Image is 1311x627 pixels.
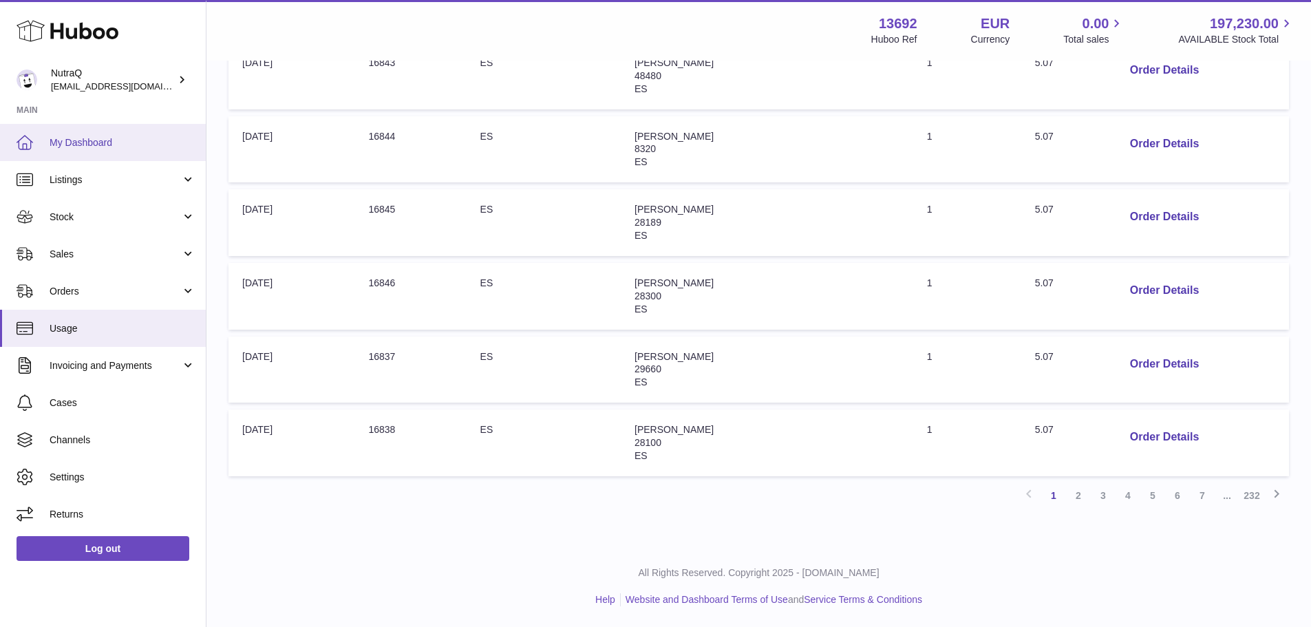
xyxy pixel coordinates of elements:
[354,43,466,109] td: 16843
[635,450,648,461] span: ES
[913,43,1021,109] td: 1
[50,396,195,410] span: Cases
[51,81,202,92] span: [EMAIL_ADDRESS][DOMAIN_NAME]
[467,116,621,183] td: ES
[981,14,1010,33] strong: EUR
[1035,277,1054,288] span: 5.07
[626,594,788,605] a: Website and Dashboard Terms of Use
[635,230,648,241] span: ES
[1063,33,1125,46] span: Total sales
[228,263,354,330] td: [DATE]
[635,424,714,435] span: [PERSON_NAME]
[17,536,189,561] a: Log out
[228,116,354,183] td: [DATE]
[1119,277,1210,305] button: Order Details
[635,290,661,301] span: 28300
[50,508,195,521] span: Returns
[635,217,661,228] span: 28189
[635,131,714,142] span: [PERSON_NAME]
[879,14,917,33] strong: 13692
[1035,131,1054,142] span: 5.07
[1083,14,1109,33] span: 0.00
[467,337,621,403] td: ES
[50,359,181,372] span: Invoicing and Payments
[50,285,181,298] span: Orders
[913,116,1021,183] td: 1
[913,263,1021,330] td: 1
[913,410,1021,476] td: 1
[971,33,1010,46] div: Currency
[1215,483,1239,508] span: ...
[1165,483,1190,508] a: 6
[467,263,621,330] td: ES
[17,70,37,90] img: internalAdmin-13692@internal.huboo.com
[50,322,195,335] span: Usage
[1091,483,1116,508] a: 3
[635,376,648,387] span: ES
[1140,483,1165,508] a: 5
[1119,130,1210,158] button: Order Details
[1066,483,1091,508] a: 2
[1190,483,1215,508] a: 7
[51,67,175,93] div: NutraQ
[913,337,1021,403] td: 1
[1035,57,1054,68] span: 5.07
[354,410,466,476] td: 16838
[354,337,466,403] td: 16837
[1041,483,1066,508] a: 1
[635,363,661,374] span: 29660
[50,136,195,149] span: My Dashboard
[635,156,648,167] span: ES
[1035,204,1054,215] span: 5.07
[467,410,621,476] td: ES
[354,263,466,330] td: 16846
[228,410,354,476] td: [DATE]
[1239,483,1264,508] a: 232
[635,70,661,81] span: 48480
[50,173,181,187] span: Listings
[467,189,621,256] td: ES
[913,189,1021,256] td: 1
[1119,56,1210,85] button: Order Details
[50,471,195,484] span: Settings
[1119,423,1210,451] button: Order Details
[804,594,922,605] a: Service Terms & Conditions
[1178,14,1294,46] a: 197,230.00 AVAILABLE Stock Total
[1119,350,1210,379] button: Order Details
[354,189,466,256] td: 16845
[467,43,621,109] td: ES
[228,337,354,403] td: [DATE]
[635,437,661,448] span: 28100
[354,116,466,183] td: 16844
[1210,14,1279,33] span: 197,230.00
[228,43,354,109] td: [DATE]
[1116,483,1140,508] a: 4
[635,57,714,68] span: [PERSON_NAME]
[217,566,1300,580] p: All Rights Reserved. Copyright 2025 - [DOMAIN_NAME]
[635,204,714,215] span: [PERSON_NAME]
[1178,33,1294,46] span: AVAILABLE Stock Total
[50,211,181,224] span: Stock
[635,277,714,288] span: [PERSON_NAME]
[1063,14,1125,46] a: 0.00 Total sales
[1119,203,1210,231] button: Order Details
[635,83,648,94] span: ES
[635,304,648,315] span: ES
[50,248,181,261] span: Sales
[50,434,195,447] span: Channels
[1035,351,1054,362] span: 5.07
[871,33,917,46] div: Huboo Ref
[635,143,656,154] span: 8320
[595,594,615,605] a: Help
[635,351,714,362] span: [PERSON_NAME]
[228,189,354,256] td: [DATE]
[1035,424,1054,435] span: 5.07
[621,593,922,606] li: and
